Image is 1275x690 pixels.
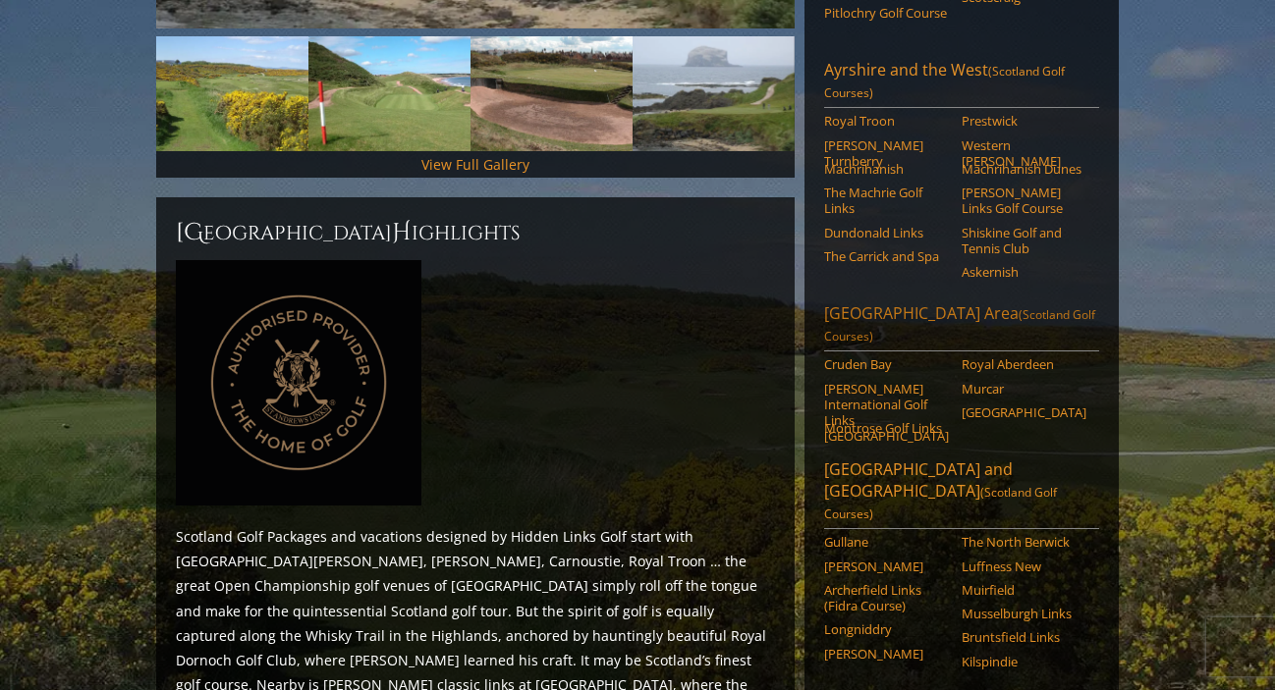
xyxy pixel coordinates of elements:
[824,621,949,637] a: Longniddry
[824,59,1099,108] a: Ayrshire and the West(Scotland Golf Courses)
[421,155,529,174] a: View Full Gallery
[824,356,949,372] a: Cruden Bay
[962,225,1086,257] a: Shiskine Golf and Tennis Club
[962,113,1086,129] a: Prestwick
[824,558,949,574] a: [PERSON_NAME]
[962,582,1086,598] a: Muirfield
[962,381,1086,397] a: Murcar
[824,534,949,550] a: Gullane
[824,5,949,21] a: Pitlochry Golf Course
[962,161,1086,177] a: Machrihanish Dunes
[176,217,775,248] h2: [GEOGRAPHIC_DATA] ighlights
[962,629,1086,645] a: Bruntsfield Links
[824,185,949,217] a: The Machrie Golf Links
[962,404,1086,420] a: [GEOGRAPHIC_DATA]
[824,646,949,662] a: [PERSON_NAME]
[962,606,1086,621] a: Musselburgh Links
[824,582,949,614] a: Archerfield Links (Fidra Course)
[824,302,1099,351] a: [GEOGRAPHIC_DATA] Area(Scotland Golf Courses)
[962,185,1086,217] a: [PERSON_NAME] Links Golf Course
[824,420,949,436] a: Montrose Golf Links
[962,558,1086,574] a: Luffness New
[962,137,1086,170] a: Western [PERSON_NAME]
[824,381,949,445] a: [PERSON_NAME] International Golf Links [GEOGRAPHIC_DATA]
[824,113,949,129] a: Royal Troon
[824,137,949,170] a: [PERSON_NAME] Turnberry
[824,458,1099,529] a: [GEOGRAPHIC_DATA] and [GEOGRAPHIC_DATA](Scotland Golf Courses)
[962,264,1086,280] a: Askernish
[962,356,1086,372] a: Royal Aberdeen
[962,654,1086,669] a: Kilspindie
[824,248,949,264] a: The Carrick and Spa
[962,534,1086,550] a: The North Berwick
[824,225,949,240] a: Dundonald Links
[392,217,412,248] span: H
[824,161,949,177] a: Machrihanish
